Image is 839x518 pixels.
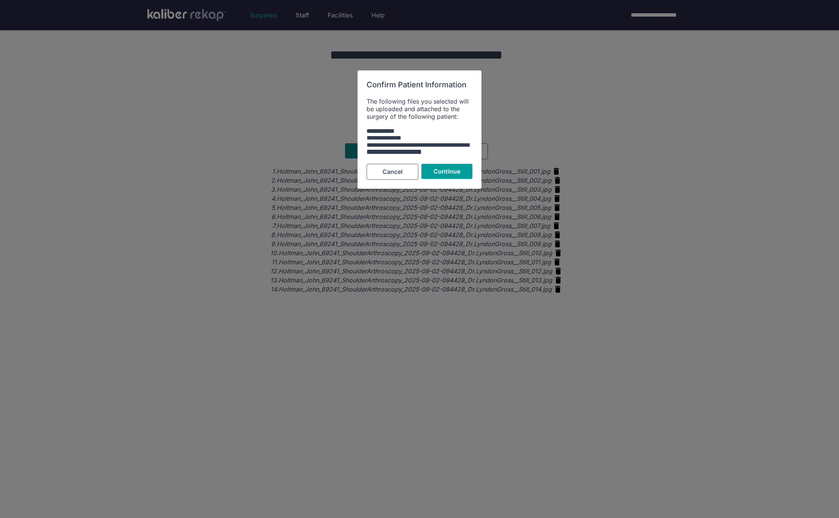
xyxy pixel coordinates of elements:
[382,168,403,175] span: Cancel
[367,98,472,120] div: The following files you selected will be uploaded and attached to the surgery of the following pa...
[367,164,418,180] button: Cancel
[421,164,472,179] button: Continue
[433,167,461,175] span: Continue
[367,79,472,90] h6: Confirm Patient Information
